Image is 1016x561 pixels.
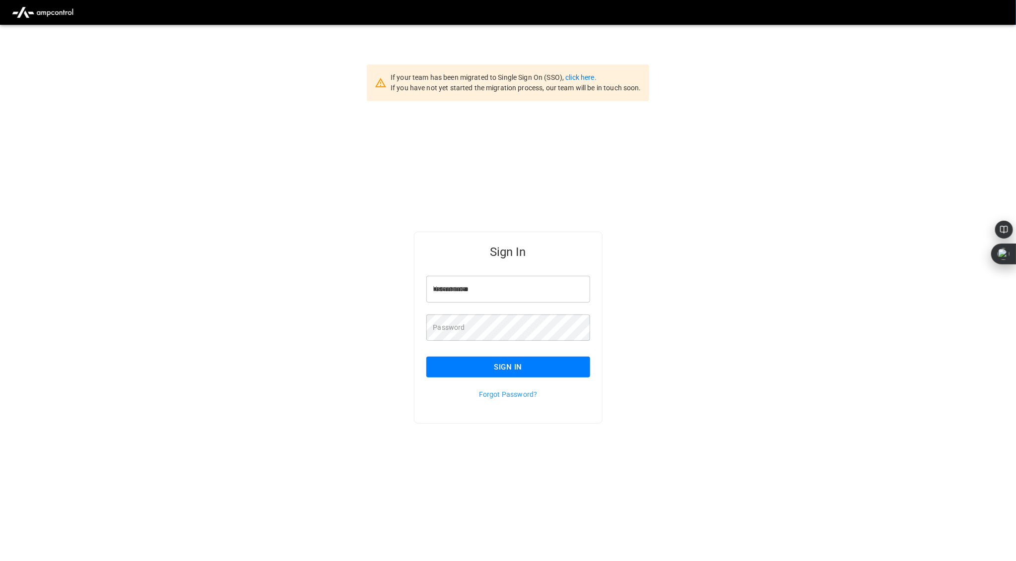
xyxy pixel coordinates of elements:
[8,3,77,22] img: ampcontrol.io logo
[426,389,590,399] p: Forgot Password?
[426,244,590,260] h5: Sign In
[426,357,590,377] button: Sign In
[391,73,565,81] span: If your team has been migrated to Single Sign On (SSO),
[565,73,596,81] a: click here.
[391,84,641,92] span: If you have not yet started the migration process, our team will be in touch soon.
